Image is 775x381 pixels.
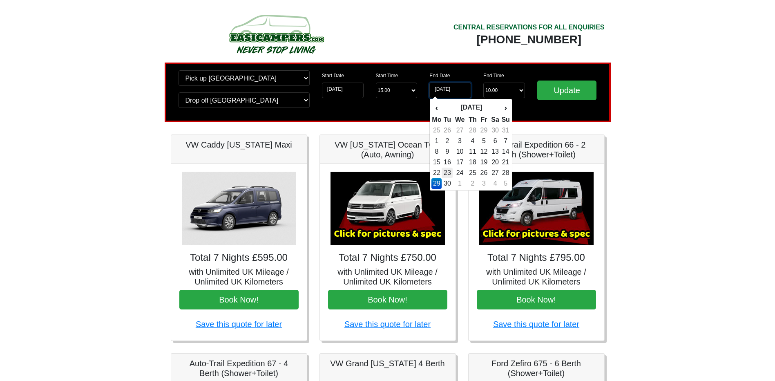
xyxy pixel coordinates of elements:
[478,157,489,168] td: 19
[429,83,471,98] input: Return Date
[442,114,453,125] th: Tu
[331,172,445,245] img: VW California Ocean T6.1 (Auto, Awning)
[442,136,453,146] td: 2
[442,146,453,157] td: 9
[199,11,354,56] img: campers-checkout-logo.png
[442,178,453,189] td: 30
[537,81,597,100] input: Update
[501,125,510,136] td: 31
[179,267,299,287] h5: with Unlimited UK Mileage / Unlimited UK Kilometers
[453,32,605,47] div: [PHONE_NUMBER]
[493,320,579,329] a: Save this quote for later
[453,157,467,168] td: 17
[431,168,442,178] td: 22
[442,168,453,178] td: 23
[453,178,467,189] td: 1
[431,146,442,157] td: 8
[328,252,447,264] h4: Total 7 Nights £750.00
[467,136,479,146] td: 4
[196,320,282,329] a: Save this quote for later
[322,72,344,79] label: Start Date
[467,125,479,136] td: 28
[429,72,450,79] label: End Date
[442,125,453,136] td: 26
[179,140,299,150] h5: VW Caddy [US_STATE] Maxi
[477,267,596,287] h5: with Unlimited UK Mileage / Unlimited UK Kilometers
[478,168,489,178] td: 26
[328,290,447,309] button: Book Now!
[453,168,467,178] td: 24
[501,101,510,114] th: ›
[477,252,596,264] h4: Total 7 Nights £795.00
[328,267,447,287] h5: with Unlimited UK Mileage / Unlimited UK Kilometers
[483,72,504,79] label: End Time
[477,290,596,309] button: Book Now!
[453,114,467,125] th: We
[467,114,479,125] th: Th
[453,136,467,146] td: 3
[179,359,299,378] h5: Auto-Trail Expedition 67 - 4 Berth (Shower+Toilet)
[489,157,501,168] td: 20
[431,136,442,146] td: 1
[489,136,501,146] td: 6
[478,178,489,189] td: 3
[479,172,594,245] img: Auto-Trail Expedition 66 - 2 Berth (Shower+Toilet)
[501,157,510,168] td: 21
[478,136,489,146] td: 5
[467,146,479,157] td: 11
[442,157,453,168] td: 16
[453,22,605,32] div: CENTRAL RESERVATIONS FOR ALL ENQUIRIES
[322,83,364,98] input: Start Date
[467,178,479,189] td: 2
[182,172,296,245] img: VW Caddy California Maxi
[431,114,442,125] th: Mo
[328,359,447,368] h5: VW Grand [US_STATE] 4 Berth
[501,136,510,146] td: 7
[489,125,501,136] td: 30
[478,146,489,157] td: 12
[501,146,510,157] td: 14
[344,320,431,329] a: Save this quote for later
[453,125,467,136] td: 27
[179,290,299,309] button: Book Now!
[467,168,479,178] td: 25
[442,101,501,114] th: [DATE]
[431,101,442,114] th: ‹
[478,125,489,136] td: 29
[477,359,596,378] h5: Ford Zefiro 675 - 6 Berth (Shower+Toilet)
[179,252,299,264] h4: Total 7 Nights £595.00
[328,140,447,159] h5: VW [US_STATE] Ocean T6.1 (Auto, Awning)
[453,146,467,157] td: 10
[501,114,510,125] th: Su
[478,114,489,125] th: Fr
[501,168,510,178] td: 28
[501,178,510,189] td: 5
[489,168,501,178] td: 27
[489,178,501,189] td: 4
[477,140,596,159] h5: Auto-Trail Expedition 66 - 2 Berth (Shower+Toilet)
[431,157,442,168] td: 15
[489,114,501,125] th: Sa
[376,72,398,79] label: Start Time
[467,157,479,168] td: 18
[431,125,442,136] td: 25
[431,178,442,189] td: 29
[489,146,501,157] td: 13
